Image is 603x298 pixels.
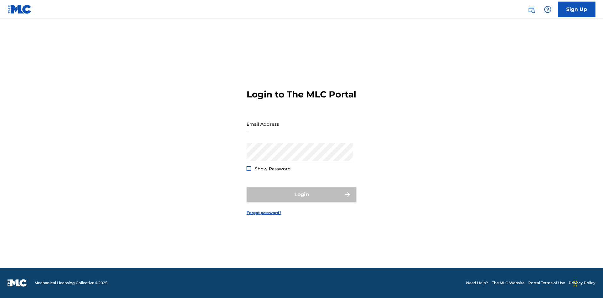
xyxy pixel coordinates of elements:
img: search [528,6,535,13]
a: Forgot password? [247,210,281,216]
div: Drag [573,274,577,293]
a: Public Search [525,3,538,16]
span: Mechanical Licensing Collective © 2025 [35,280,107,286]
span: Show Password [255,166,291,172]
img: MLC Logo [8,5,32,14]
a: Privacy Policy [569,280,595,286]
a: Need Help? [466,280,488,286]
a: The MLC Website [492,280,524,286]
h3: Login to The MLC Portal [247,89,356,100]
iframe: Chat Widget [572,268,603,298]
img: logo [8,279,27,287]
div: Help [541,3,554,16]
img: help [544,6,551,13]
a: Sign Up [558,2,595,17]
a: Portal Terms of Use [528,280,565,286]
